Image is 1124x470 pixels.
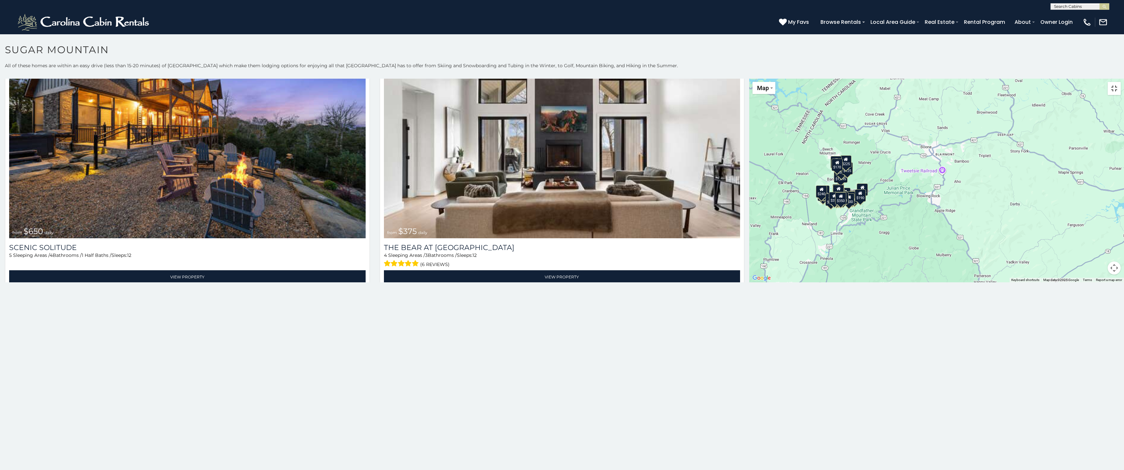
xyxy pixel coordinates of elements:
span: $650 [24,227,43,236]
h3: The Bear At Sugar Mountain [384,243,740,252]
div: $1,095 [834,170,848,183]
span: 4 [50,252,53,258]
div: $650 [825,194,836,206]
div: $195 [847,191,858,204]
div: $350 [837,192,848,204]
img: phone-regular-white.png [1083,18,1092,27]
span: 5 [9,252,12,258]
a: View Property [384,270,740,284]
button: Toggle fullscreen view [1108,82,1121,95]
div: $350 [835,192,846,205]
img: White-1-2.png [16,12,152,32]
span: daily [418,230,427,235]
span: My Favs [788,18,809,26]
a: My Favs [779,18,811,26]
span: (6 reviews) [420,260,450,269]
div: $190 [854,189,866,202]
a: View Property [9,270,366,284]
div: $375 [829,192,840,204]
a: Browse Rentals [817,16,864,28]
div: $240 [816,185,827,198]
a: Scenic Solitude [9,243,366,252]
div: $240 [830,156,841,168]
div: $200 [839,188,851,200]
a: Local Area Guide [867,16,918,28]
button: Keyboard shortcuts [1011,278,1039,282]
span: Map data ©2025 Google [1043,278,1079,282]
div: $155 [857,183,868,196]
img: Google [751,274,772,282]
div: $500 [843,193,854,206]
span: 1 Half Baths / [82,252,111,258]
a: Open this area in Google Maps (opens a new window) [751,274,772,282]
div: $125 [842,162,853,175]
span: from [387,230,397,235]
span: from [12,230,22,235]
button: Map camera controls [1108,261,1121,274]
img: mail-regular-white.png [1099,18,1108,27]
a: Terms (opens in new tab) [1083,278,1092,282]
span: daily [44,230,54,235]
a: Rental Program [961,16,1008,28]
a: The Bear At [GEOGRAPHIC_DATA] [384,243,740,252]
div: $225 [840,155,851,168]
a: Owner Login [1037,16,1076,28]
a: Real Estate [921,16,958,28]
div: $190 [833,184,844,196]
div: $300 [833,185,844,197]
div: Sleeping Areas / Bathrooms / Sleeps: [384,252,740,269]
span: $375 [398,227,417,236]
span: 12 [127,252,131,258]
span: 12 [472,252,477,258]
div: $265 [833,184,844,196]
button: Change map style [752,82,775,94]
span: 3 [425,252,428,258]
a: Report a map error [1096,278,1122,282]
a: About [1011,16,1034,28]
span: Map [757,85,769,91]
span: 4 [384,252,387,258]
div: Sleeping Areas / Bathrooms / Sleeps: [9,252,366,269]
div: $170 [832,159,843,171]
